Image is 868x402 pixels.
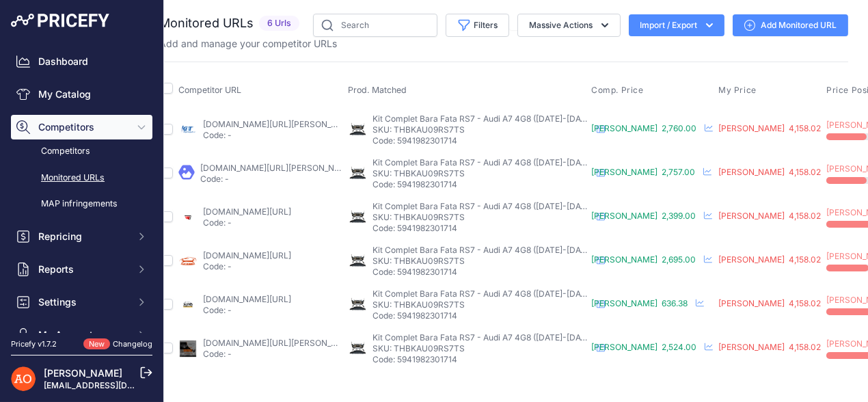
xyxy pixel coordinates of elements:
[372,179,591,190] p: Code: 5941982301714
[38,230,128,243] span: Repricing
[11,224,152,249] button: Repricing
[38,328,128,342] span: My Account
[11,323,152,347] button: My Account
[591,167,695,177] span: [PERSON_NAME] 2,757.00
[591,298,688,308] span: [PERSON_NAME] 636.38
[38,295,128,309] span: Settings
[372,299,591,310] p: SKU: THBKAU09RS7TS
[372,332,596,343] span: Kit Complet Bara Fata RS7 - Audi A7 4G8 ([DATE]-[DATE])
[591,254,696,265] span: [PERSON_NAME] 2,695.00
[372,267,591,278] p: Code: 5941982301714
[203,349,342,360] p: Code: -
[372,223,591,234] p: Code: 5941982301714
[372,354,591,365] p: Code: 5941982301714
[200,174,342,185] p: Code: -
[517,14,621,37] button: Massive Actions
[11,338,57,350] div: Pricefy v1.7.2
[44,367,122,379] a: [PERSON_NAME]
[159,37,337,51] p: Add and manage your competitor URLs
[372,124,591,135] p: SKU: THBKAU09RS7TS
[591,211,696,221] span: [PERSON_NAME] 2,399.00
[11,115,152,139] button: Competitors
[11,139,152,163] a: Competitors
[718,211,821,221] span: [PERSON_NAME] 4,158.02
[372,157,596,167] span: Kit Complet Bara Fata RS7 - Audi A7 4G8 ([DATE]-[DATE])
[38,263,128,276] span: Reports
[372,289,596,299] span: Kit Complet Bara Fata RS7 - Audi A7 4G8 ([DATE]-[DATE])
[372,135,591,146] p: Code: 5941982301714
[203,217,291,228] p: Code: -
[446,14,509,37] button: Filters
[629,14,724,36] button: Import / Export
[718,85,757,96] span: My Price
[313,14,437,37] input: Search
[44,380,187,390] a: [EMAIL_ADDRESS][DOMAIN_NAME]
[591,85,644,96] span: Comp. Price
[203,130,342,141] p: Code: -
[203,119,357,129] a: [DOMAIN_NAME][URL][PERSON_NAME]
[11,257,152,282] button: Reports
[591,123,696,133] span: [PERSON_NAME] 2,760.00
[113,339,152,349] a: Changelog
[203,261,291,272] p: Code: -
[372,310,591,321] p: Code: 5941982301714
[203,338,357,348] a: [DOMAIN_NAME][URL][PERSON_NAME]
[203,305,291,316] p: Code: -
[203,206,291,217] a: [DOMAIN_NAME][URL]
[372,245,596,255] span: Kit Complet Bara Fata RS7 - Audi A7 4G8 ([DATE]-[DATE])
[718,254,821,265] span: [PERSON_NAME] 4,158.02
[372,343,591,354] p: SKU: THBKAU09RS7TS
[259,16,299,31] span: 6 Urls
[11,166,152,190] a: Monitored URLs
[718,167,821,177] span: [PERSON_NAME] 4,158.02
[83,338,110,350] span: New
[718,298,821,308] span: [PERSON_NAME] 4,158.02
[203,294,291,304] a: [DOMAIN_NAME][URL]
[203,250,291,260] a: [DOMAIN_NAME][URL]
[200,163,355,173] a: [DOMAIN_NAME][URL][PERSON_NAME]
[159,14,254,33] h2: Monitored URLs
[372,201,596,211] span: Kit Complet Bara Fata RS7 - Audi A7 4G8 ([DATE]-[DATE])
[591,85,647,96] button: Comp. Price
[11,14,109,27] img: Pricefy Logo
[372,256,591,267] p: SKU: THBKAU09RS7TS
[372,212,591,223] p: SKU: THBKAU09RS7TS
[38,120,128,134] span: Competitors
[11,290,152,314] button: Settings
[178,85,241,95] span: Competitor URL
[718,85,759,96] button: My Price
[733,14,848,36] a: Add Monitored URL
[11,49,152,74] a: Dashboard
[372,168,591,179] p: SKU: THBKAU09RS7TS
[11,82,152,107] a: My Catalog
[372,113,596,124] span: Kit Complet Bara Fata RS7 - Audi A7 4G8 ([DATE]-[DATE])
[718,342,821,352] span: [PERSON_NAME] 4,158.02
[11,192,152,216] a: MAP infringements
[348,85,407,95] span: Prod. Matched
[591,342,696,352] span: [PERSON_NAME] 2,524.00
[718,123,821,133] span: [PERSON_NAME] 4,158.02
